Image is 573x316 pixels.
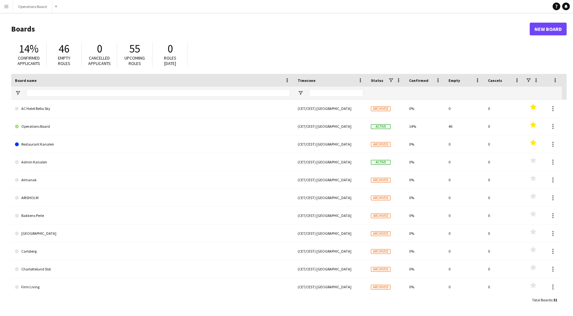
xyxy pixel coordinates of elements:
div: 0 [445,225,484,242]
span: 0 [167,42,173,56]
div: 0% [405,189,445,206]
span: Confirmed [409,78,428,83]
span: Archived [371,213,391,218]
div: 0 [484,225,524,242]
div: (CET/CEST) [GEOGRAPHIC_DATA] [294,260,367,278]
span: Archived [371,249,391,254]
span: 46 [59,42,69,56]
div: 0 [484,135,524,153]
span: Empty roles [58,55,70,66]
div: 0 [484,242,524,260]
div: (CET/CEST) [GEOGRAPHIC_DATA] [294,278,367,296]
div: 0 [445,207,484,224]
div: 0 [484,153,524,171]
span: Archived [371,142,391,147]
span: Roles [DATE] [164,55,176,66]
div: (CET/CEST) [GEOGRAPHIC_DATA] [294,242,367,260]
span: Empty [449,78,460,83]
span: 14% [19,42,39,56]
div: 0 [445,260,484,278]
a: ARISHOLM [15,189,290,207]
div: 0 [445,100,484,117]
div: (CET/CEST) [GEOGRAPHIC_DATA] [294,207,367,224]
div: 0 [484,278,524,296]
div: (CET/CEST) [GEOGRAPHIC_DATA] [294,100,367,117]
div: 0 [445,171,484,189]
a: Operations Board [15,118,290,135]
span: Total Boards [532,298,552,302]
a: AC Hotel Bella Sky [15,100,290,118]
a: New Board [530,23,567,35]
button: Open Filter Menu [298,90,303,96]
a: Almanak [15,171,290,189]
div: 0 [484,171,524,189]
a: Restaurant Kanalen [15,135,290,153]
div: 0% [405,100,445,117]
span: Archived [371,231,391,236]
div: 14% [405,118,445,135]
span: 55 [129,42,140,56]
a: Carlsberg [15,242,290,260]
div: 0 [445,153,484,171]
div: 0% [405,242,445,260]
div: 46 [445,118,484,135]
div: 0 [484,100,524,117]
a: Bakkens Perle [15,207,290,225]
span: Active [371,160,391,165]
span: Archived [371,178,391,183]
div: (CET/CEST) [GEOGRAPHIC_DATA] [294,225,367,242]
h1: Boards [11,24,530,34]
span: Cancels [488,78,502,83]
span: Archived [371,106,391,111]
div: 0 [445,189,484,206]
button: Open Filter Menu [15,90,21,96]
div: 0 [445,135,484,153]
a: Admin Kanalen [15,153,290,171]
div: 0 [445,278,484,296]
div: (CET/CEST) [GEOGRAPHIC_DATA] [294,118,367,135]
div: 0% [405,153,445,171]
div: 0% [405,135,445,153]
div: (CET/CEST) [GEOGRAPHIC_DATA] [294,189,367,206]
div: (CET/CEST) [GEOGRAPHIC_DATA] [294,153,367,171]
div: 0 [484,260,524,278]
span: Board name [15,78,37,83]
div: 0% [405,260,445,278]
div: (CET/CEST) [GEOGRAPHIC_DATA] [294,135,367,153]
span: 31 [553,298,557,302]
input: Timezone Filter Input [309,89,363,97]
div: 0% [405,278,445,296]
a: [GEOGRAPHIC_DATA] [15,225,290,242]
span: Archived [371,285,391,290]
span: Cancelled applicants [88,55,111,66]
div: 0 [484,189,524,206]
span: Timezone [298,78,315,83]
span: Archived [371,196,391,200]
span: Confirmed applicants [18,55,40,66]
a: Firm Living [15,278,290,296]
span: Archived [371,267,391,272]
span: Status [371,78,383,83]
div: (CET/CEST) [GEOGRAPHIC_DATA] [294,171,367,189]
button: Operations Board [13,0,52,13]
span: 0 [97,42,102,56]
div: : [532,294,557,306]
span: Upcoming roles [124,55,145,66]
div: 0% [405,207,445,224]
div: 0 [484,207,524,224]
div: 0 [484,118,524,135]
div: 0 [445,242,484,260]
span: Active [371,124,391,129]
a: Charlottelund Slot [15,260,290,278]
input: Board name Filter Input [26,89,290,97]
div: 0% [405,225,445,242]
div: 0% [405,171,445,189]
